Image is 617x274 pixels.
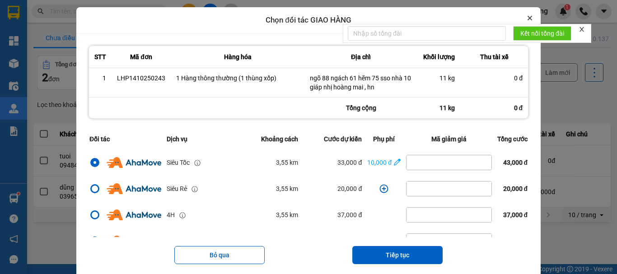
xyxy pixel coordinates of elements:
[367,158,392,167] div: 10,000 đ
[83,48,104,55] span: Website
[301,228,365,254] td: 24,000 đ
[117,51,165,62] div: Mã đơn
[87,129,164,149] th: Đối tác
[107,183,161,194] img: Ahamove
[524,13,535,23] button: Close
[167,184,187,194] div: Siêu Rẻ
[107,236,161,246] img: Ahamove
[87,27,160,36] strong: PHIẾU GỬI HÀNG
[94,38,153,45] strong: Hotline : 0889 23 23 23
[352,246,443,264] button: Tiếp tục
[520,28,564,38] span: Kết nối tổng đài
[417,98,460,118] div: 11 kg
[304,98,417,118] div: Tổng cộng
[423,74,455,83] div: 11 kg
[164,129,238,149] th: Dịch vụ
[365,129,403,149] th: Phụ phí
[503,211,528,218] span: 37,000 đ
[107,157,161,168] img: Ahamove
[310,51,412,62] div: Địa chỉ
[301,129,365,149] th: Cước dự kiến
[423,51,455,62] div: Khối lượng
[238,129,301,149] th: Khoảng cách
[167,210,175,220] div: 4H
[301,149,365,176] td: 33,000 đ
[238,176,301,202] td: 3,55 km
[503,159,528,166] span: 43,000 đ
[348,26,506,41] input: Nhập số tổng đài
[238,228,301,254] td: 3,55 km
[107,209,161,220] img: Ahamove
[117,74,165,83] div: LHP1410250243
[403,129,495,149] th: Mã giảm giá
[94,74,106,83] div: 1
[495,129,530,149] th: Tổng cước
[466,51,523,62] div: Thu tài xế
[167,236,175,246] div: 2H
[83,46,163,55] strong: : [DOMAIN_NAME]
[62,15,185,25] strong: CÔNG TY TNHH VĨNH QUANG
[238,149,301,176] td: 3,55 km
[301,202,365,228] td: 37,000 đ
[8,14,51,56] img: logo
[301,176,365,202] td: 20,000 đ
[167,158,190,167] div: Siêu Tốc
[176,74,299,83] div: 1 Hàng thông thường (1 thùng xốp)
[466,74,523,83] div: 0 đ
[174,246,265,264] button: Bỏ qua
[94,51,106,62] div: STT
[579,26,585,33] span: close
[76,7,541,33] div: Chọn đối tác GIAO HÀNG
[310,74,412,92] div: ngõ 88 ngách 61 hẽm 75 sso nhà 10 giáp nhị hoàng mai , hn
[238,202,301,228] td: 3,55 km
[503,185,528,192] span: 20,000 đ
[176,51,299,62] div: Hàng hóa
[460,98,528,118] div: 0 đ
[513,26,571,41] button: Kết nối tổng đài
